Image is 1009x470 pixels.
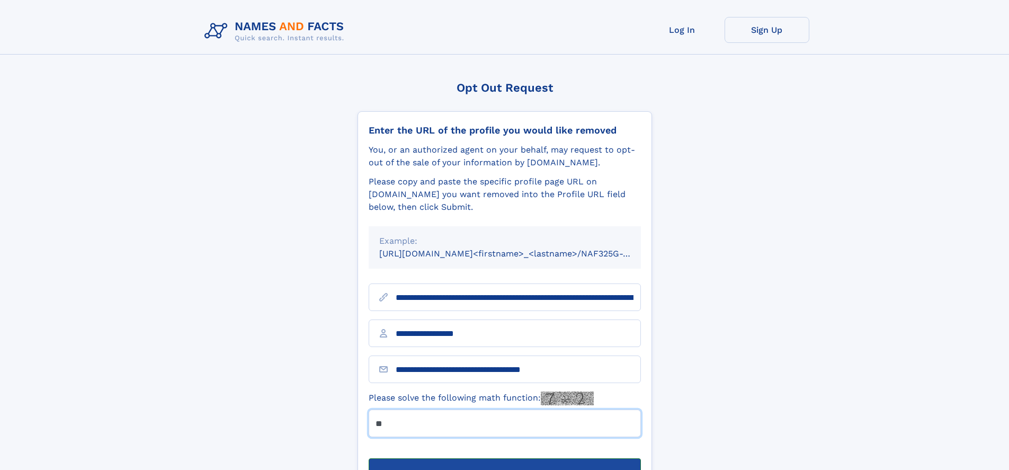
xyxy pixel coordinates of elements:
[369,125,641,136] div: Enter the URL of the profile you would like removed
[379,249,661,259] small: [URL][DOMAIN_NAME]<firstname>_<lastname>/NAF325G-xxxxxxxx
[369,392,594,405] label: Please solve the following math function:
[369,175,641,214] div: Please copy and paste the specific profile page URL on [DOMAIN_NAME] you want removed into the Pr...
[379,235,630,247] div: Example:
[725,17,809,43] a: Sign Up
[200,17,353,46] img: Logo Names and Facts
[640,17,725,43] a: Log In
[369,144,641,169] div: You, or an authorized agent on your behalf, may request to opt-out of the sale of your informatio...
[358,81,652,94] div: Opt Out Request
